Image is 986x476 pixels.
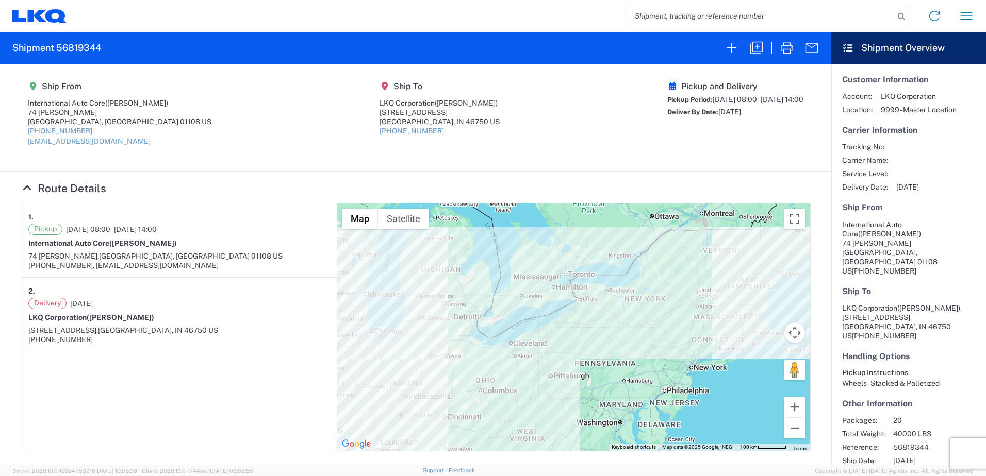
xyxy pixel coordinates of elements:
span: Server: 2025.19.0-192a4753216 [12,468,137,474]
span: [PHONE_NUMBER] [852,332,916,340]
span: Carrier Name: [842,156,888,165]
strong: LKQ Corporation [28,313,154,321]
span: Packages: [842,416,885,425]
div: [STREET_ADDRESS] [380,108,500,117]
div: [GEOGRAPHIC_DATA], IN 46750 US [380,117,500,126]
span: Delivery Date: [842,182,888,192]
address: [GEOGRAPHIC_DATA], [GEOGRAPHIC_DATA] 01108 US [842,220,975,276]
button: Zoom in [784,397,805,417]
input: Shipment, tracking or reference number [627,6,894,26]
h5: Customer Information [842,75,975,84]
div: [GEOGRAPHIC_DATA], [GEOGRAPHIC_DATA] 01108 US [28,117,211,126]
span: Pickup Period: [667,96,713,104]
span: [STREET_ADDRESS], [28,326,98,334]
div: International Auto Core [28,98,211,108]
h5: Ship To [380,81,500,91]
span: Reference: [842,443,885,452]
a: Feedback [449,467,475,473]
span: Total Weight: [842,429,885,438]
span: Pickup [28,224,62,235]
a: [EMAIL_ADDRESS][DOMAIN_NAME] [28,137,151,145]
a: Support [423,467,449,473]
span: ([PERSON_NAME]) [105,99,168,107]
a: Open this area in Google Maps (opens a new window) [339,437,373,451]
h5: Ship From [842,202,975,212]
a: [PHONE_NUMBER] [380,127,444,135]
h5: Pickup and Delivery [667,81,803,91]
span: [DATE] [70,299,93,308]
div: 74 [PERSON_NAME] [28,108,211,117]
button: Keyboard shortcuts [612,444,656,451]
span: International Auto Core [842,220,902,238]
a: Terms [793,446,807,451]
span: 74 [PERSON_NAME] [842,239,911,247]
img: Google [339,437,373,451]
span: [GEOGRAPHIC_DATA], IN 46750 US [98,326,218,334]
h5: Handling Options [842,351,975,361]
button: Show street map [342,209,378,229]
button: Zoom out [784,418,805,438]
span: ([PERSON_NAME]) [858,230,921,238]
span: Account: [842,92,873,101]
button: Map Scale: 100 km per 52 pixels [737,444,790,451]
button: Map camera controls [784,322,805,343]
span: [GEOGRAPHIC_DATA], [GEOGRAPHIC_DATA] 01108 US [99,252,283,260]
span: Tracking No: [842,142,888,151]
button: Drag Pegman onto the map to open Street View [784,360,805,380]
span: 100 km [740,444,758,450]
span: ([PERSON_NAME]) [435,99,498,107]
div: [PHONE_NUMBER] [28,335,330,344]
header: Shipment Overview [831,32,986,64]
span: [DATE] [893,456,981,465]
span: [DATE] 08:00 - [DATE] 14:00 [713,95,803,104]
h5: Ship To [842,286,975,296]
button: Toggle fullscreen view [784,209,805,229]
strong: 1. [28,211,34,224]
span: [DATE] 10:05:38 [95,468,137,474]
span: 9999 - Master Location [881,105,957,114]
button: Show satellite imagery [378,209,429,229]
h2: Shipment 56819344 [12,42,101,54]
span: LKQ Corporation [STREET_ADDRESS] [842,304,960,321]
span: ([PERSON_NAME]) [897,304,960,312]
span: Client: 2025.19.0-7f44ea7 [142,468,253,474]
address: [GEOGRAPHIC_DATA], IN 46750 US [842,303,975,341]
span: Service Level: [842,169,888,178]
span: 40000 LBS [893,429,981,438]
span: 56819344 [893,443,981,452]
strong: 2. [28,285,35,298]
a: Hide Details [21,182,106,195]
span: Copyright © [DATE]-[DATE] Agistix Inc., All Rights Reserved [815,466,974,475]
span: [DATE] 08:00 - [DATE] 14:00 [66,225,157,234]
div: Wheels - Stacked & Palletized - [842,379,975,388]
span: Location: [842,105,873,114]
h5: Ship From [28,81,211,91]
span: [DATE] 09:58:55 [210,468,253,474]
span: Deliver By Date: [667,108,718,116]
span: Ship Date: [842,456,885,465]
div: LKQ Corporation [380,98,500,108]
h5: Other Information [842,399,975,409]
h6: Pickup Instructions [842,368,975,377]
span: ([PERSON_NAME]) [87,313,154,321]
strong: International Auto Core [28,239,177,247]
span: 74 [PERSON_NAME], [28,252,99,260]
span: [DATE] [718,108,741,116]
span: Map data ©2025 Google, INEGI [662,444,734,450]
span: 20 [893,416,981,425]
span: ([PERSON_NAME]) [109,239,177,247]
a: [PHONE_NUMBER] [28,127,92,135]
h5: Carrier Information [842,125,975,135]
span: [DATE] [896,182,919,192]
span: [PHONE_NUMBER] [852,267,916,275]
span: LKQ Corporation [881,92,957,101]
div: [PHONE_NUMBER], [EMAIL_ADDRESS][DOMAIN_NAME] [28,261,330,270]
span: Delivery [28,298,67,309]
